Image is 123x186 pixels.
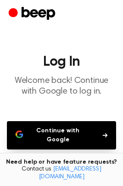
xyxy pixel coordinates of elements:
[9,6,57,22] a: Beep
[5,166,118,181] span: Contact us
[7,55,116,69] h1: Log In
[7,76,116,97] p: Welcome back! Continue with Google to log in.
[7,121,116,149] button: Continue with Google
[39,166,101,180] a: [EMAIL_ADDRESS][DOMAIN_NAME]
